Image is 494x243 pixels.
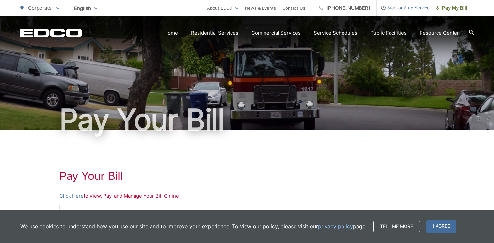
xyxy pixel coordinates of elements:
[245,4,276,12] a: News & Events
[373,220,420,233] a: Tell me more
[20,222,367,230] p: We use cookies to understand how you use our site and to improve your experience. To view our pol...
[282,4,305,12] a: Contact Us
[59,192,435,200] p: to View, Pay, and Manage Your Bill Online
[251,29,301,37] a: Commercial Services
[318,222,353,230] a: privacy policy
[20,28,82,37] a: EDCD logo. Return to the homepage.
[426,220,456,233] span: I agree
[191,29,238,37] a: Residential Services
[164,29,178,37] a: Home
[314,29,357,37] a: Service Schedules
[20,104,474,136] h1: Pay Your Bill
[370,29,406,37] a: Public Facilities
[69,3,102,14] span: English
[420,29,459,37] a: Resource Center
[28,5,52,11] span: Corporate
[59,169,435,182] h1: Pay Your Bill
[207,4,238,12] a: About EDCO
[59,192,84,200] a: Click Here
[436,4,467,12] span: Pay My Bill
